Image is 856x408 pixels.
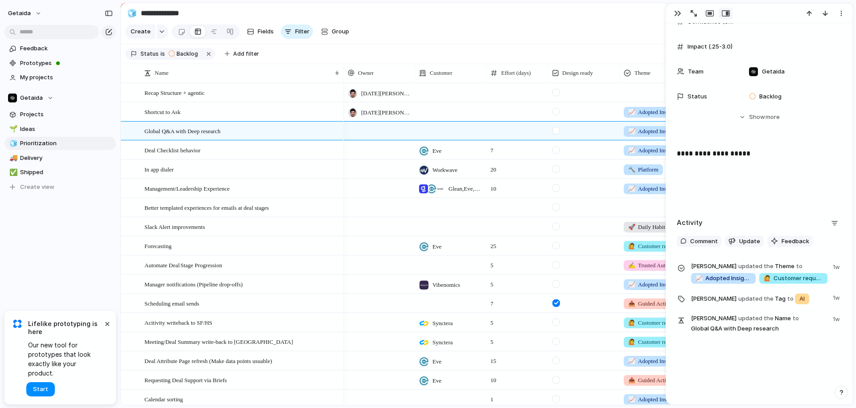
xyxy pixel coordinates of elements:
[144,317,212,327] span: Acitivity writeback to SF/HS
[687,92,707,101] span: Status
[691,292,827,305] span: Tag
[487,352,548,366] span: 15
[628,339,635,345] span: 🙋
[144,145,201,155] span: Deal Checklist behavior
[144,126,220,136] span: Global Q&A with Deep research
[487,333,548,347] span: 5
[20,183,54,192] span: Create view
[432,319,453,328] span: Synctera
[691,313,827,333] span: Name Global Q&A with Deep research
[687,42,733,51] span: Impact (.25-3.0)
[432,338,453,347] span: Synctera
[628,127,678,136] span: Adopted Insights
[799,294,805,303] span: AI
[8,125,17,134] button: 🌱
[155,69,169,78] span: Name
[764,274,823,283] span: Customer request
[20,139,113,148] span: Prioritization
[725,236,764,247] button: Update
[628,319,635,326] span: 🙋
[4,166,116,179] div: ✅Shipped
[695,274,703,282] span: 📈
[361,89,411,98] span: [DATE][PERSON_NAME]
[628,146,678,155] span: Adopted Insights
[144,298,199,308] span: Scheduling email sends
[432,376,441,385] span: Eve
[796,262,802,271] span: to
[432,281,460,290] span: Vibenomics
[432,166,457,175] span: Workwave
[833,292,842,302] span: 1w
[4,122,116,136] a: 🌱Ideas
[691,294,737,303] span: [PERSON_NAME]
[677,109,842,125] button: Showmore
[628,108,678,117] span: Adopted Insights
[628,261,686,270] span: Trusted Auto-Admin
[432,357,441,366] span: Eve
[4,6,46,20] button: getaida
[144,336,293,347] span: Meeting/Deal Summary write-back to [GEOGRAPHIC_DATA]
[144,164,174,174] span: In app dialer
[4,137,116,150] div: 🧊Prioritization
[20,73,113,82] span: My projects
[628,377,635,384] span: 📤
[628,376,674,385] span: Guided Actions
[243,24,277,39] button: Fields
[628,224,635,230] span: 🚀
[628,184,678,193] span: Adopted Insights
[28,340,103,378] span: Our new tool for prototypes that look exactly like your product.
[628,109,635,115] span: 📈
[9,167,16,178] div: ✅
[738,262,774,271] span: updated the
[20,59,113,68] span: Prototypes
[487,371,548,385] span: 10
[332,27,349,36] span: Group
[487,141,548,155] span: 7
[144,375,227,385] span: Requesting Deal Support via Briefs
[177,50,198,58] span: Backlog
[4,180,116,194] button: Create view
[20,168,113,177] span: Shipped
[739,237,760,246] span: Update
[9,124,16,134] div: 🌱
[144,260,222,270] span: Automate Deal Stage Progression
[144,202,269,212] span: Better templated experiences for emails at deal stages
[677,218,703,228] h2: Activity
[258,27,274,36] span: Fields
[20,125,113,134] span: Ideas
[787,294,794,303] span: to
[628,262,635,269] span: ✍️
[20,94,43,102] span: Getaida
[688,67,704,76] span: Team
[281,24,313,39] button: Filter
[690,237,718,246] span: Comment
[8,168,17,177] button: ✅
[20,110,113,119] span: Projects
[144,279,243,289] span: Manager notifications (Pipeline drop-offs)
[487,237,548,251] span: 25
[691,261,827,285] span: Theme
[9,153,16,163] div: 🚚
[295,27,309,36] span: Filter
[144,394,183,404] span: Calendar sorting
[233,50,259,58] span: Add filter
[432,242,441,251] span: Eve
[160,50,165,58] span: is
[166,49,203,59] button: Backlog
[144,221,205,232] span: Slack Alert improvements
[833,261,842,272] span: 1w
[487,390,548,404] span: 1
[144,183,230,193] span: Management/Leadership Experience
[691,262,737,271] span: [PERSON_NAME]
[8,154,17,163] button: 🚚
[4,57,116,70] a: Prototypes
[738,294,774,303] span: updated the
[20,154,113,163] span: Delivery
[28,320,103,336] span: Lifelike prototyping is here
[487,314,548,327] span: 5
[33,385,48,394] span: Start
[487,275,548,289] span: 5
[131,27,151,36] span: Create
[628,357,678,366] span: Adopted Insights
